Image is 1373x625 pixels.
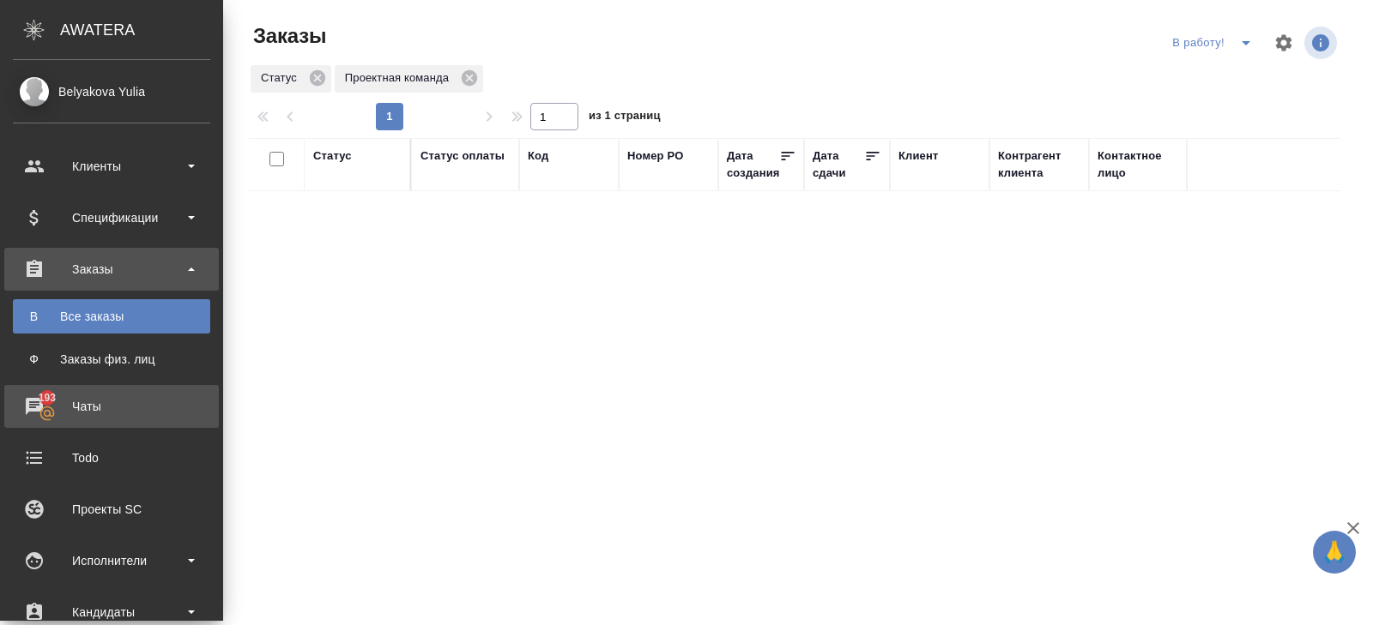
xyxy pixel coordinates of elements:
span: 🙏 [1320,534,1349,570]
div: Исполнители [13,548,210,574]
p: Проектная команда [345,69,455,87]
div: Todo [13,445,210,471]
div: Код [528,147,548,165]
div: Статус [251,65,331,93]
div: Проектная команда [335,65,483,93]
span: Настроить таблицу [1263,22,1304,63]
div: Чаты [13,394,210,419]
div: Спецификации [13,205,210,231]
a: Проекты SC [4,488,219,531]
div: Статус [313,147,352,165]
div: Номер PO [627,147,683,165]
button: 🙏 [1313,531,1356,574]
div: Проекты SC [13,496,210,522]
div: Контрагент клиента [998,147,1080,182]
div: Контактное лицо [1098,147,1180,182]
div: Статус оплаты [420,147,505,165]
div: split button [1168,29,1263,57]
span: 193 [28,389,67,406]
span: Посмотреть информацию [1304,27,1340,59]
div: Клиенты [13,153,210,179]
div: Дата создания [727,147,779,182]
div: Заказы [13,256,210,282]
span: Заказы [249,22,326,50]
div: Дата сдачи [813,147,864,182]
span: из 1 страниц [589,105,661,130]
a: ВВсе заказы [13,299,210,334]
div: Все заказы [21,308,202,325]
div: Belyakova Yulia [13,82,210,101]
p: Статус [261,69,303,87]
div: Кандидаты [13,599,210,625]
a: 193Чаты [4,385,219,428]
a: Todo [4,436,219,479]
a: ФЗаказы физ. лиц [13,342,210,376]
div: Заказы физ. лиц [21,351,202,368]
div: AWATERA [60,13,223,47]
div: Клиент [898,147,938,165]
